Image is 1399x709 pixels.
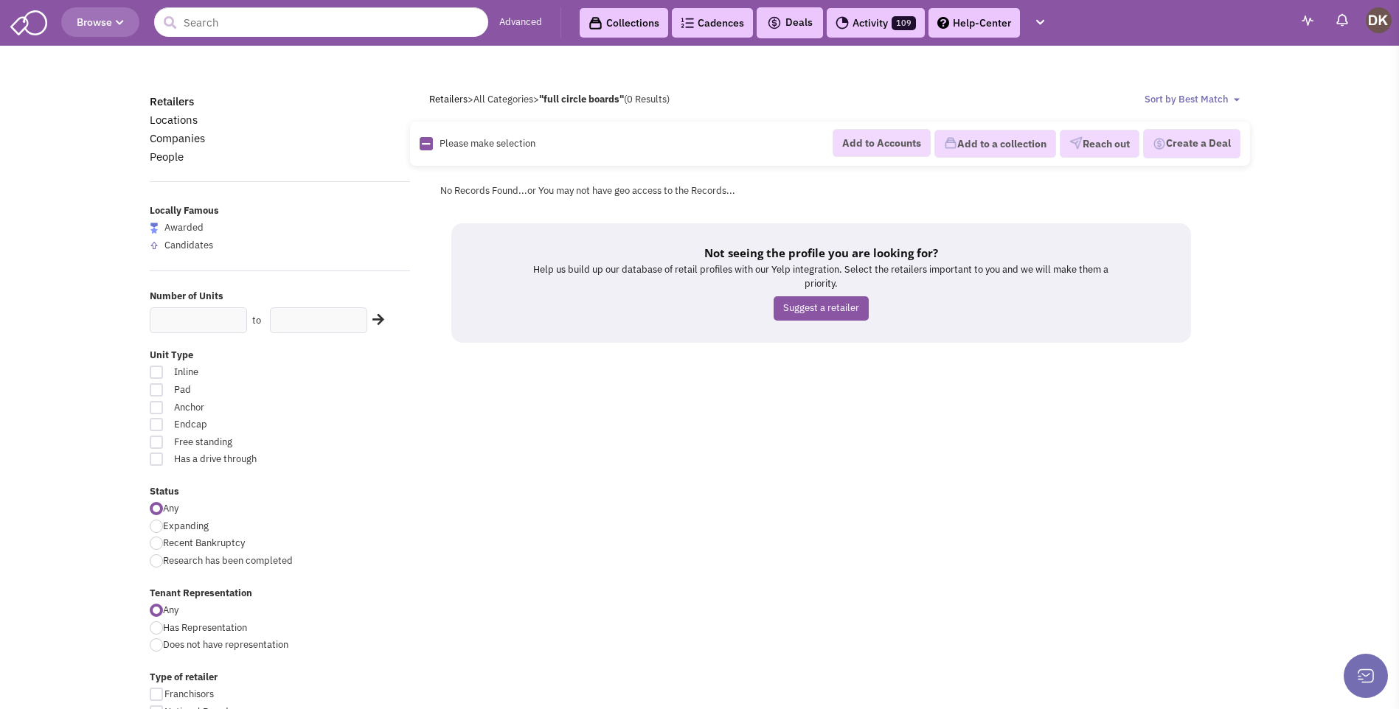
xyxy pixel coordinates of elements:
[763,13,817,32] button: Deals
[163,554,293,567] span: Research has been completed
[164,688,214,700] span: Franchisors
[150,150,184,164] a: People
[164,453,328,467] span: Has a drive through
[767,15,813,29] span: Deals
[1060,130,1139,158] button: Reach out
[934,130,1056,158] button: Add to a collection
[164,418,328,432] span: Endcap
[767,14,782,32] img: icon-deals.svg
[164,401,328,415] span: Anchor
[681,18,694,28] img: Cadences_logo.png
[363,310,386,329] div: Search Nearby
[252,314,261,328] label: to
[154,7,488,37] input: Search
[163,638,288,651] span: Does not have representation
[589,16,603,30] img: icon-collection-lavender-black.svg
[525,263,1117,290] p: Help us build up our database of retail profiles with our Yelp integration. Select the retailers ...
[525,245,1117,260] h5: Not seeing the profile you are looking for?
[163,520,209,532] span: Expanding
[937,17,949,29] img: help.png
[164,239,213,251] span: Candidates
[150,587,411,601] label: Tenant Representation
[774,296,869,321] a: Suggest a retailer
[150,204,411,218] label: Locally Famous
[473,93,670,105] span: All Categories (0 Results)
[499,15,542,29] a: Advanced
[833,129,931,157] button: Add to Accounts
[61,7,139,37] button: Browse
[1366,7,1392,33] img: Donnie Keller
[150,131,205,145] a: Companies
[836,16,849,29] img: Activity.png
[580,8,668,38] a: Collections
[1143,129,1240,158] button: Create a Deal
[944,136,957,150] img: icon-collection-lavender.png
[164,383,328,397] span: Pad
[533,93,539,105] span: >
[163,604,178,616] span: Any
[163,621,247,634] span: Has Representation
[150,94,194,108] a: Retailers
[440,184,735,197] span: No Records Found...or You may not have geo access to the Records...
[440,137,535,150] span: Please make selection
[164,221,204,234] span: Awarded
[892,16,916,30] span: 109
[1069,136,1083,150] img: VectorPaper_Plane.png
[672,8,753,38] a: Cadences
[928,8,1020,38] a: Help-Center
[827,8,925,38] a: Activity109
[77,15,124,29] span: Browse
[164,436,328,450] span: Free standing
[150,485,411,499] label: Status
[164,366,328,380] span: Inline
[10,7,47,35] img: SmartAdmin
[150,223,159,234] img: locallyfamous-largeicon.png
[163,537,245,549] span: Recent Bankruptcy
[150,349,411,363] label: Unit Type
[150,113,198,127] a: Locations
[150,241,159,250] img: locallyfamous-upvote.png
[468,93,473,105] span: >
[150,671,411,685] label: Type of retailer
[539,93,624,105] b: "full circle boards"
[150,290,411,304] label: Number of Units
[1153,136,1166,152] img: Deal-Dollar.png
[163,502,178,514] span: Any
[420,137,433,150] img: Rectangle.png
[429,93,468,105] a: Retailers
